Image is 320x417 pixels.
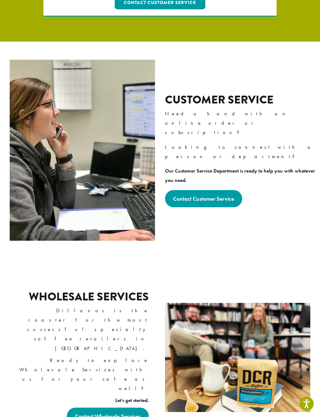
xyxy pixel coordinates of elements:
[11,356,149,393] p: Ready to explore Wholesale Services with us for your cafe as well?
[115,397,149,404] strong: Let’s get started.
[165,109,315,137] p: Need a hand with an online order or subscription?
[165,168,315,183] strong: Our Customer Service Department is ready to help you with whatever you need.
[173,195,234,202] strong: Contact Customer Service
[165,190,242,207] a: Contact Customer Service
[165,143,315,161] p: Looking to connect with a person or department?
[165,93,315,107] h2: Customer Service
[29,290,149,304] h2: Wholesale Services
[11,306,149,353] p: Dillanos is the roaster for the most successful specialty coffee retailers in [GEOGRAPHIC_DATA].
